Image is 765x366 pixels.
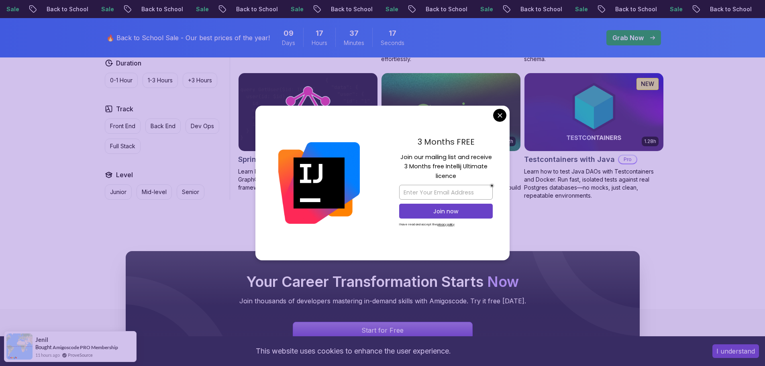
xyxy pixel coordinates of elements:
p: Start for Free [361,325,404,335]
p: Back to School [513,5,567,13]
span: Jenil [35,336,48,343]
span: 17 Hours [316,28,323,39]
span: 11 hours ago [35,352,60,358]
p: NEW [641,80,654,88]
p: Back to School [702,5,757,13]
span: 9 Days [284,28,294,39]
p: 1.28h [644,138,656,145]
span: Seconds [381,39,404,47]
span: Bought [35,344,52,350]
h2: Your Career Transformation Starts [142,274,624,290]
span: Minutes [344,39,364,47]
p: Back to School [323,5,378,13]
span: Now [487,273,519,290]
button: Accept cookies [712,344,759,358]
button: Back End [145,119,181,134]
p: Learn how to test Java DAOs with Testcontainers and Docker. Run fast, isolated tests against real... [524,168,664,200]
span: 17 Seconds [389,28,396,39]
p: Sale [94,5,119,13]
p: Senior [182,188,199,196]
p: Sale [662,5,688,13]
p: Full Stack [110,142,135,150]
p: Back to School [39,5,94,13]
p: Back to School [228,5,283,13]
h2: Spring for GraphQL [238,154,306,165]
p: Sale [473,5,498,13]
a: ProveSource [68,352,93,358]
p: Grab Now [612,33,644,43]
span: 37 Minutes [349,28,359,39]
span: Hours [312,39,327,47]
a: Spring Framework card1.12hSpring FrameworkProMaster the core concepts of Spring Framework. Learn ... [381,73,521,200]
button: Dev Ops [186,119,219,134]
p: Pro [619,155,636,164]
p: 🔥 Back to School Sale - Our best prices of the year! [106,33,270,43]
button: 1-3 Hours [143,73,178,88]
p: 0-1 Hour [110,76,133,84]
button: Junior [105,184,132,200]
p: Front End [110,122,135,130]
p: Back to School [608,5,662,13]
h2: Level [116,170,133,180]
button: +3 Hours [183,73,217,88]
h2: Duration [116,58,141,68]
p: Sale [567,5,593,13]
p: 1-3 Hours [148,76,173,84]
p: Dev Ops [191,122,214,130]
a: Testcontainers with Java card1.28hNEWTestcontainers with JavaProLearn how to test Java DAOs with ... [524,73,664,200]
h2: Testcontainers with Java [524,154,615,165]
p: Join thousands of developers mastering in-demand skills with Amigoscode. Try it free [DATE]. [142,296,624,306]
div: This website uses cookies to enhance the user experience. [6,342,700,360]
img: Spring Framework card [381,73,520,151]
button: 0-1 Hour [105,73,138,88]
a: Amigoscode PRO Membership [53,344,118,350]
p: Junior [110,188,126,196]
p: Sale [188,5,214,13]
p: Back End [151,122,175,130]
button: Mid-level [137,184,172,200]
h2: Track [116,104,133,114]
p: Back to School [418,5,473,13]
p: +3 Hours [188,76,212,84]
p: Sale [283,5,309,13]
p: Back to School [134,5,188,13]
button: Full Stack [105,139,141,154]
p: Mid-level [142,188,167,196]
p: Learn how to build efficient, flexible APIs using GraphQL and integrate them with modern front-en... [238,168,378,192]
p: Sale [378,5,404,13]
span: Days [282,39,295,47]
button: Front End [105,119,141,134]
img: provesource social proof notification image [6,333,33,360]
img: Spring for GraphQL card [239,73,377,151]
a: Signin page [293,322,473,339]
a: Spring for GraphQL card1.17hSpring for GraphQLProLearn how to build efficient, flexible APIs usin... [238,73,378,192]
button: Senior [177,184,204,200]
img: Testcontainers with Java card [524,73,663,151]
